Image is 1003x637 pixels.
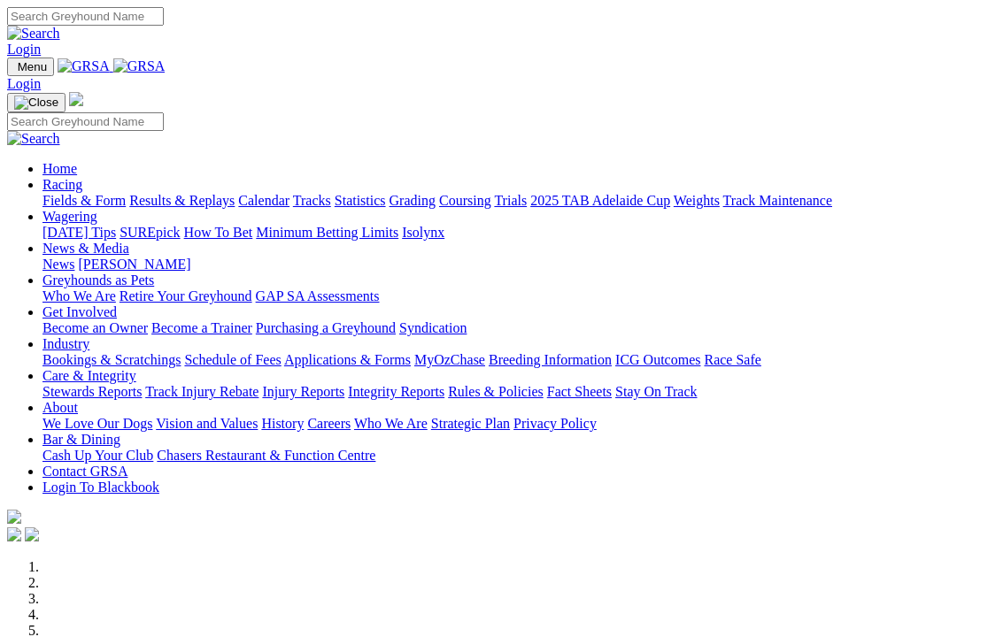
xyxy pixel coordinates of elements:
[42,193,996,209] div: Racing
[145,384,258,399] a: Track Injury Rebate
[42,448,996,464] div: Bar & Dining
[42,257,74,272] a: News
[42,352,996,368] div: Industry
[354,416,428,431] a: Who We Are
[42,272,154,288] a: Greyhounds as Pets
[256,225,398,240] a: Minimum Betting Limits
[14,96,58,110] img: Close
[261,416,304,431] a: History
[42,416,996,432] div: About
[7,7,164,26] input: Search
[42,400,78,415] a: About
[390,193,436,208] a: Grading
[42,320,148,335] a: Become an Owner
[184,225,253,240] a: How To Bet
[7,527,21,541] img: facebook.svg
[78,257,190,272] a: [PERSON_NAME]
[7,93,66,112] button: Toggle navigation
[262,384,344,399] a: Injury Reports
[42,432,120,447] a: Bar & Dining
[42,320,996,336] div: Get Involved
[42,241,129,256] a: News & Media
[113,58,166,74] img: GRSA
[489,352,612,367] a: Breeding Information
[7,58,54,76] button: Toggle navigation
[704,352,760,367] a: Race Safe
[120,288,252,303] a: Retire Your Greyhound
[615,352,700,367] a: ICG Outcomes
[42,177,82,192] a: Racing
[42,480,159,495] a: Login To Blackbook
[615,384,697,399] a: Stay On Track
[42,384,996,400] div: Care & Integrity
[42,288,116,303] a: Who We Are
[42,225,996,241] div: Wagering
[723,193,832,208] a: Track Maintenance
[431,416,510,431] a: Strategic Plan
[184,352,281,367] a: Schedule of Fees
[42,448,153,463] a: Cash Up Your Club
[530,193,670,208] a: 2025 TAB Adelaide Cup
[42,193,126,208] a: Fields & Form
[7,42,41,57] a: Login
[7,112,164,131] input: Search
[151,320,252,335] a: Become a Trainer
[335,193,386,208] a: Statistics
[399,320,467,335] a: Syndication
[348,384,444,399] a: Integrity Reports
[293,193,331,208] a: Tracks
[7,131,60,147] img: Search
[256,320,396,335] a: Purchasing a Greyhound
[414,352,485,367] a: MyOzChase
[7,26,60,42] img: Search
[42,384,142,399] a: Stewards Reports
[42,209,97,224] a: Wagering
[42,336,89,351] a: Industry
[284,352,411,367] a: Applications & Forms
[156,416,258,431] a: Vision and Values
[256,288,380,303] a: GAP SA Assessments
[42,464,127,479] a: Contact GRSA
[25,527,39,541] img: twitter.svg
[42,161,77,176] a: Home
[18,60,47,73] span: Menu
[402,225,444,240] a: Isolynx
[42,368,136,383] a: Care & Integrity
[7,76,41,91] a: Login
[448,384,544,399] a: Rules & Policies
[120,225,180,240] a: SUREpick
[69,92,83,106] img: logo-grsa-white.png
[42,304,117,319] a: Get Involved
[42,416,152,431] a: We Love Our Dogs
[547,384,612,399] a: Fact Sheets
[494,193,527,208] a: Trials
[42,352,181,367] a: Bookings & Scratchings
[307,416,351,431] a: Careers
[674,193,720,208] a: Weights
[42,225,116,240] a: [DATE] Tips
[238,193,289,208] a: Calendar
[157,448,375,463] a: Chasers Restaurant & Function Centre
[42,288,996,304] div: Greyhounds as Pets
[513,416,597,431] a: Privacy Policy
[7,510,21,524] img: logo-grsa-white.png
[439,193,491,208] a: Coursing
[58,58,110,74] img: GRSA
[129,193,235,208] a: Results & Replays
[42,257,996,272] div: News & Media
